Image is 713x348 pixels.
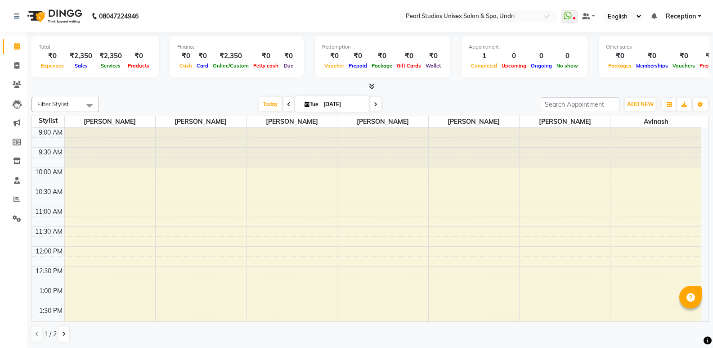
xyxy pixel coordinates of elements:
div: 0 [529,51,554,61]
button: ADD NEW [625,98,656,111]
div: ₹0 [39,51,66,61]
div: ₹2,350 [96,51,126,61]
span: Tue [302,101,321,108]
span: Upcoming [499,63,529,69]
div: 9:00 AM [37,128,64,137]
div: 12:30 PM [34,267,64,276]
span: Packages [606,63,634,69]
span: Gift Cards [395,63,423,69]
div: 12:00 PM [34,247,64,256]
div: Finance [177,43,296,51]
span: Cash [177,63,194,69]
div: ₹0 [634,51,670,61]
span: Wallet [423,63,443,69]
div: ₹0 [606,51,634,61]
div: ₹0 [395,51,423,61]
span: [PERSON_NAME] [520,116,610,127]
span: Prepaid [346,63,369,69]
img: logo [23,4,85,29]
span: Package [369,63,395,69]
span: Services [99,63,123,69]
span: Memberships [634,63,670,69]
div: 10:00 AM [33,167,64,177]
span: Vouchers [670,63,697,69]
input: Search Appointment [541,97,619,111]
div: ₹0 [281,51,296,61]
div: ₹2,350 [66,51,96,61]
span: Completed [469,63,499,69]
div: Stylist [32,116,64,126]
b: 08047224946 [99,4,139,29]
div: 11:00 AM [33,207,64,217]
div: 9:30 AM [37,148,64,157]
span: Expenses [39,63,66,69]
span: Products [126,63,152,69]
span: [PERSON_NAME] [429,116,519,127]
span: Reception [666,12,696,21]
div: 1:00 PM [37,286,64,296]
input: 2025-09-02 [321,98,366,111]
div: ₹0 [423,51,443,61]
div: 0 [499,51,529,61]
div: Appointment [469,43,580,51]
span: Card [194,63,211,69]
div: 1 [469,51,499,61]
span: 1 / 2 [44,330,57,339]
span: [PERSON_NAME] [156,116,246,127]
div: 1:30 PM [37,306,64,316]
div: 0 [554,51,580,61]
span: Today [259,97,282,111]
div: ₹0 [369,51,395,61]
div: Total [39,43,152,51]
div: 10:30 AM [33,187,64,197]
span: No show [554,63,580,69]
div: ₹0 [177,51,194,61]
iframe: chat widget [675,312,704,339]
span: Avinash [610,116,701,127]
span: Sales [72,63,90,69]
span: Filter Stylist [37,100,69,108]
div: ₹0 [670,51,697,61]
div: 11:30 AM [33,227,64,236]
div: ₹0 [346,51,369,61]
span: [PERSON_NAME] [65,116,155,127]
span: Voucher [322,63,346,69]
span: Petty cash [251,63,281,69]
span: Due [282,63,296,69]
div: ₹0 [251,51,281,61]
span: Online/Custom [211,63,251,69]
div: ₹2,350 [211,51,251,61]
span: [PERSON_NAME] [247,116,337,127]
span: ADD NEW [627,101,654,108]
span: [PERSON_NAME] [337,116,428,127]
div: Redemption [322,43,443,51]
div: ₹0 [322,51,346,61]
span: Ongoing [529,63,554,69]
div: ₹0 [194,51,211,61]
div: ₹0 [126,51,152,61]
